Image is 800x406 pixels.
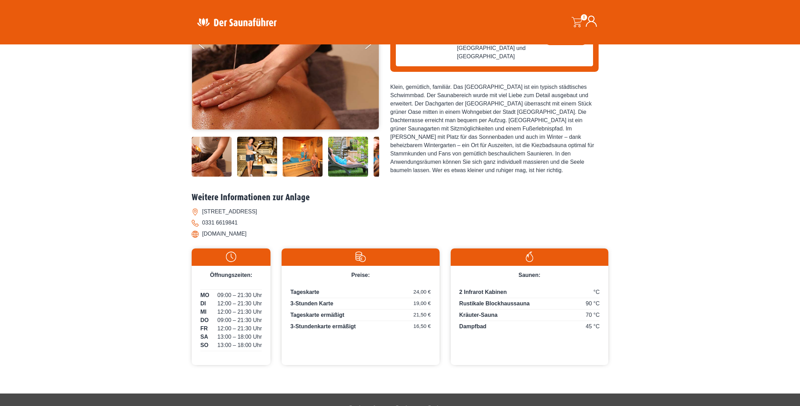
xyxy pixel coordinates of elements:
[518,272,540,278] span: Saunen:
[217,299,262,308] span: 12:00 – 21:30 Uhr
[581,14,587,20] span: 0
[192,192,608,203] h2: Weitere Informationen zur Anlage
[200,291,209,299] span: MO
[593,288,600,296] span: °C
[414,322,431,330] span: 16,50 €
[285,252,436,262] img: Preise-weiss.svg
[414,311,431,319] span: 21,50 €
[200,341,208,349] span: SO
[217,308,262,316] span: 12:00 – 21:30 Uhr
[217,316,262,324] span: 09:00 – 21:30 Uhr
[217,333,262,341] span: 13:00 – 18:00 Uhr
[199,37,216,55] button: Previous
[200,324,208,333] span: FR
[217,291,262,299] span: 09:00 – 21:30 Uhr
[351,272,370,278] span: Preise:
[454,252,605,262] img: Flamme-weiss.svg
[390,83,599,175] div: Klein, gemütlich, familiär. Das [GEOGRAPHIC_DATA] ist ein typisch städtisches Schwimmbad. Der Sau...
[459,301,530,306] span: Rustikale Blockhaussauna
[200,308,207,316] span: MI
[459,289,507,295] span: 2 Infrarot Kabinen
[200,333,208,341] span: SA
[200,299,206,308] span: DI
[217,341,262,349] span: 13:00 – 18:00 Uhr
[290,299,431,310] p: 3-Stunden Karte
[414,299,431,307] span: 19,00 €
[200,316,209,324] span: DO
[364,37,381,55] button: Next
[217,324,262,333] span: 12:00 – 21:30 Uhr
[192,217,608,228] li: 0331 6619841
[459,323,486,329] span: Dampfbad
[290,311,431,321] p: Tageskarte ermäßigt
[290,322,431,331] p: 3-Stundenkarte ermäßigt
[459,312,498,318] span: Kräuter-Sauna
[195,252,267,262] img: Uhr-weiss.svg
[192,228,608,239] li: [DOMAIN_NAME]
[210,272,252,278] span: Öffnungszeiten:
[586,311,600,319] span: 70 °C
[290,288,431,298] p: Tageskarte
[192,206,608,217] li: [STREET_ADDRESS]
[586,299,600,308] span: 90 °C
[586,322,600,331] span: 45 °C
[414,288,431,296] span: 24,00 €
